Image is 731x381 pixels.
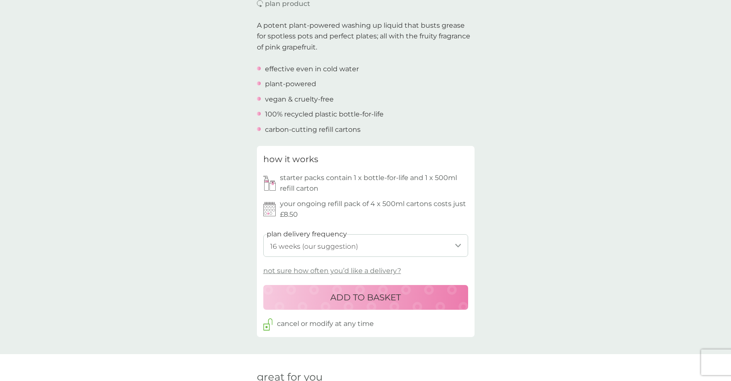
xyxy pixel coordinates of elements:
button: ADD TO BASKET [263,285,468,310]
p: plant-powered [265,79,316,90]
p: ADD TO BASKET [330,291,401,304]
p: carbon-cutting refill cartons [265,124,361,135]
label: plan delivery frequency [267,229,347,240]
p: effective even in cold water [265,64,359,75]
h3: how it works [263,152,318,166]
p: starter packs contain 1 x bottle-for-life and 1 x 500ml refill carton [280,172,468,194]
p: vegan & cruelty-free [265,94,334,105]
p: A potent plant-powered washing up liquid that busts grease for spotless pots and perfect plates; ... [257,20,475,53]
p: cancel or modify at any time [277,318,374,329]
p: not sure how often you’d like a delivery? [263,265,401,276]
p: 100% recycled plastic bottle-for-life [265,109,384,120]
p: your ongoing refill pack of 4 x 500ml cartons costs just £8.50 [280,198,468,220]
